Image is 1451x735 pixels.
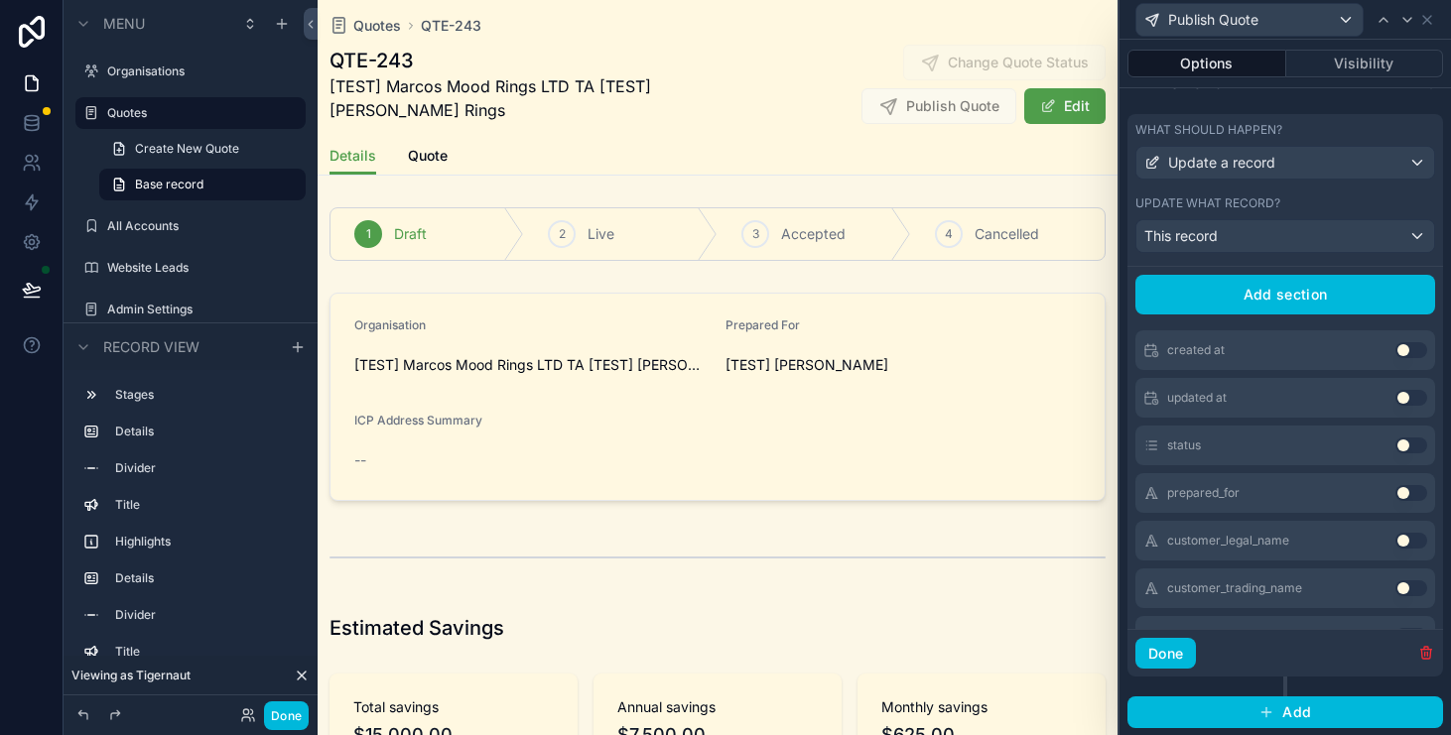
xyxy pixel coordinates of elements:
[1167,580,1302,596] span: customer_trading_name
[1127,696,1443,728] button: Add
[1135,122,1282,138] label: What should happen?
[1144,226,1218,246] span: This record
[1282,703,1311,721] span: Add
[115,497,290,513] label: Title
[107,260,294,276] label: Website Leads
[408,146,448,166] span: Quote
[115,424,290,439] label: Details
[421,16,481,36] a: QTE-243
[1286,50,1444,77] button: Visibility
[1167,437,1201,453] span: status
[1168,153,1275,173] span: Update a record
[103,14,145,34] span: Menu
[99,133,306,165] a: Create New Quote
[135,177,203,192] span: Base record
[1024,88,1106,124] button: Edit
[1135,195,1280,211] label: Update what record?
[115,460,290,476] label: Divider
[115,387,290,403] label: Stages
[1135,275,1435,314] button: Add section
[107,105,294,121] label: Quotes
[115,644,290,660] label: Title
[330,47,728,74] h1: QTE-243
[1167,533,1289,549] span: customer_legal_name
[330,74,728,122] span: [TEST] Marcos Mood Rings LTD TA [TEST] [PERSON_NAME] Rings
[71,668,191,683] span: Viewing as Tigernaut
[330,146,376,166] span: Details
[1135,638,1196,670] button: Done
[115,570,290,586] label: Details
[1135,219,1435,253] button: This record
[1127,50,1286,77] button: Options
[1135,146,1435,180] button: Update a record
[115,607,290,623] label: Divider
[330,16,401,36] a: Quotes
[1167,485,1240,501] span: prepared_for
[1167,390,1227,406] span: updated at
[1135,3,1364,37] button: Publish Quote
[107,63,294,79] label: Organisations
[330,138,376,176] a: Details
[264,701,309,730] button: Done
[353,16,401,36] span: Quotes
[408,138,448,178] a: Quote
[107,302,294,317] label: Admin Settings
[99,169,306,200] a: Base record
[103,336,199,356] span: Record view
[135,141,239,157] span: Create New Quote
[115,534,290,550] label: Highlights
[1167,342,1225,358] span: created at
[107,218,294,234] label: All Accounts
[64,370,318,664] div: scrollable content
[1168,10,1258,30] span: Publish Quote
